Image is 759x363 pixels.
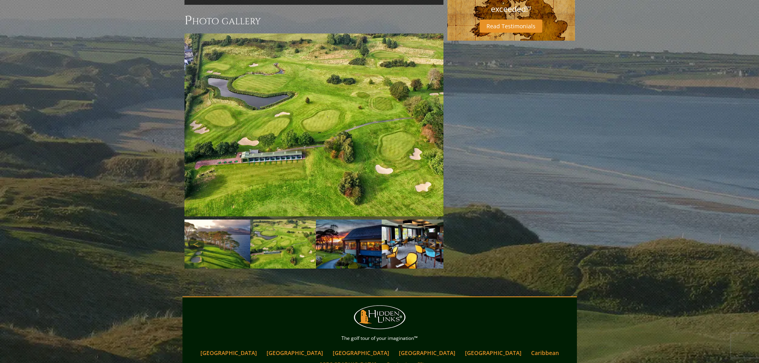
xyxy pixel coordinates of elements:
[184,13,443,29] h3: Photo Gallery
[329,347,393,359] a: [GEOGRAPHIC_DATA]
[480,20,542,33] a: Read Testimonials
[461,347,526,359] a: [GEOGRAPHIC_DATA]
[527,347,563,359] a: Caribbean
[188,236,204,252] a: Previous
[263,347,327,359] a: [GEOGRAPHIC_DATA]
[196,347,261,359] a: [GEOGRAPHIC_DATA]
[395,347,459,359] a: [GEOGRAPHIC_DATA]
[424,236,439,252] a: Next
[184,334,575,343] p: The golf tour of your imagination™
